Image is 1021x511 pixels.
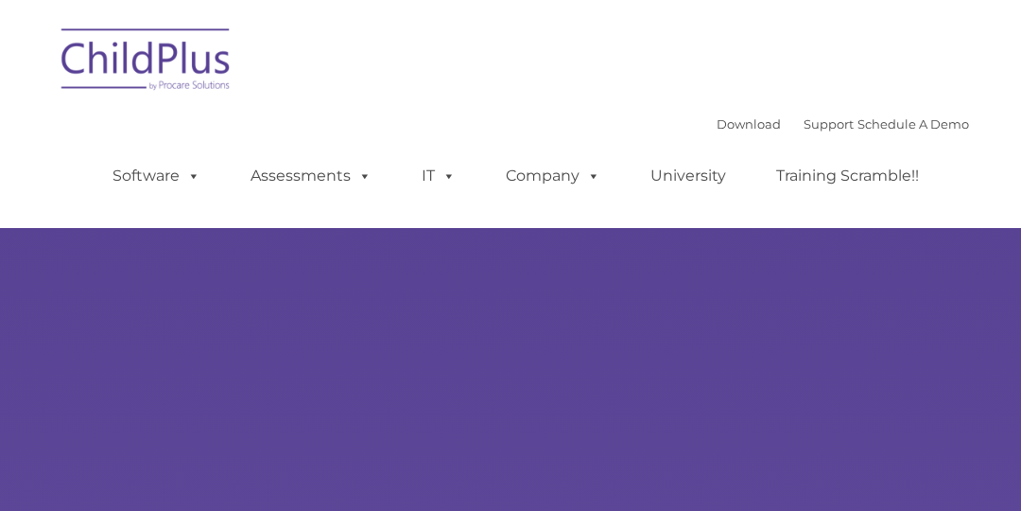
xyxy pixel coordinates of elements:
a: Training Scramble!! [757,157,938,195]
a: University [632,157,745,195]
font: | [717,116,969,132]
a: Support [804,116,854,132]
a: Company [487,157,619,195]
img: ChildPlus by Procare Solutions [52,15,241,110]
a: Software [94,157,219,195]
a: Assessments [232,157,390,195]
a: Schedule A Demo [857,116,969,132]
a: IT [403,157,475,195]
a: Download [717,116,781,132]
